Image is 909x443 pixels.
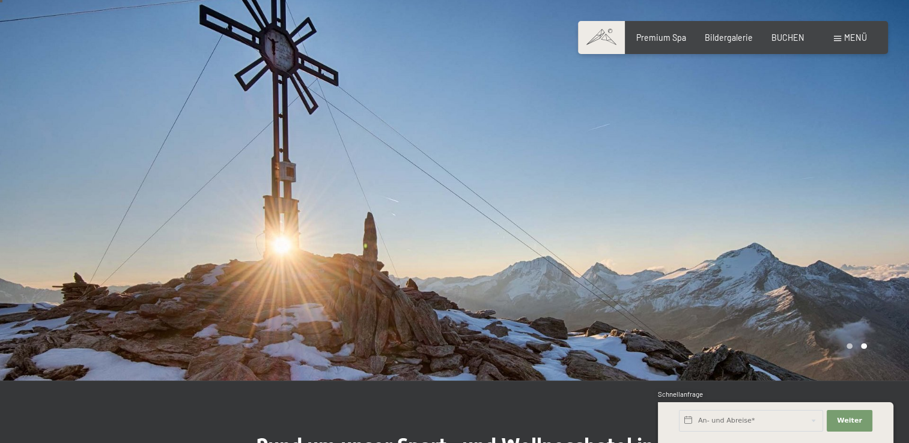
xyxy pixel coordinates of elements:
span: Menü [844,32,867,43]
a: BUCHEN [771,32,804,43]
a: Bildergalerie [705,32,753,43]
div: Carousel Page 1 [847,343,853,349]
div: Carousel Pagination [842,343,866,349]
div: Carousel Page 2 (Current Slide) [861,343,867,349]
span: Schnellanfrage [658,390,703,398]
span: Weiter [837,416,862,426]
button: Weiter [827,410,872,432]
a: Premium Spa [636,32,686,43]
